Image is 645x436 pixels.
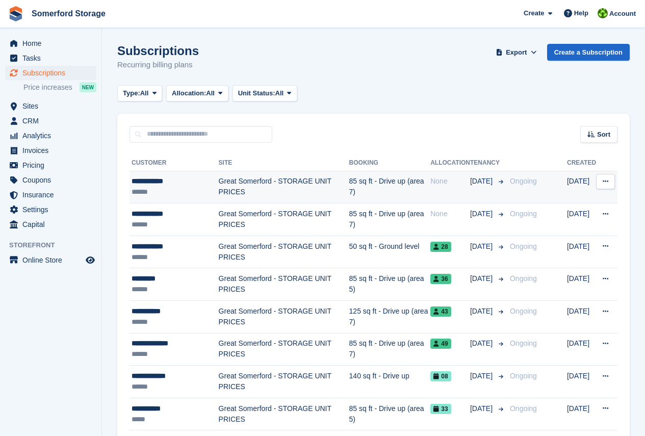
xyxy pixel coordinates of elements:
[510,372,537,380] span: Ongoing
[5,129,96,143] a: menu
[510,210,537,218] span: Ongoing
[597,130,610,140] span: Sort
[510,307,537,315] span: Ongoing
[5,217,96,232] a: menu
[349,301,431,334] td: 125 sq ft - Drive up (area 7)
[349,333,431,366] td: 85 sq ft - Drive up (area 7)
[22,202,84,217] span: Settings
[430,339,451,349] span: 49
[470,209,495,219] span: [DATE]
[22,99,84,113] span: Sites
[219,301,349,334] td: Great Somerford - STORAGE UNIT PRICES
[22,66,84,80] span: Subscriptions
[567,171,596,203] td: [DATE]
[22,143,84,158] span: Invoices
[219,366,349,398] td: Great Somerford - STORAGE UNIT PRICES
[506,47,527,58] span: Export
[5,253,96,267] a: menu
[349,155,431,171] th: Booking
[5,158,96,172] a: menu
[5,51,96,65] a: menu
[349,366,431,398] td: 140 sq ft - Drive up
[5,114,96,128] a: menu
[22,173,84,187] span: Coupons
[470,176,495,187] span: [DATE]
[130,155,219,171] th: Customer
[510,404,537,413] span: Ongoing
[5,143,96,158] a: menu
[219,333,349,366] td: Great Somerford - STORAGE UNIT PRICES
[609,9,636,19] span: Account
[510,274,537,283] span: Ongoing
[349,268,431,301] td: 85 sq ft - Drive up (area 5)
[9,240,101,250] span: Storefront
[22,36,84,50] span: Home
[430,155,470,171] th: Allocation
[567,333,596,366] td: [DATE]
[219,155,349,171] th: Site
[510,242,537,250] span: Ongoing
[22,188,84,202] span: Insurance
[238,88,275,98] span: Unit Status:
[23,83,72,92] span: Price increases
[172,88,206,98] span: Allocation:
[22,158,84,172] span: Pricing
[22,51,84,65] span: Tasks
[349,203,431,236] td: 85 sq ft - Drive up (area 7)
[5,188,96,202] a: menu
[510,177,537,185] span: Ongoing
[80,82,96,92] div: NEW
[117,59,199,71] p: Recurring billing plans
[22,253,84,267] span: Online Store
[567,268,596,301] td: [DATE]
[84,254,96,266] a: Preview store
[430,176,470,187] div: None
[28,5,110,22] a: Somerford Storage
[140,88,149,98] span: All
[510,339,537,347] span: Ongoing
[470,306,495,317] span: [DATE]
[123,88,140,98] span: Type:
[5,202,96,217] a: menu
[430,242,451,252] span: 28
[567,366,596,398] td: [DATE]
[470,338,495,349] span: [DATE]
[547,44,630,61] a: Create a Subscription
[349,398,431,430] td: 85 sq ft - Drive up (area 5)
[524,8,544,18] span: Create
[430,209,470,219] div: None
[574,8,588,18] span: Help
[470,403,495,414] span: [DATE]
[22,129,84,143] span: Analytics
[430,306,451,317] span: 43
[470,371,495,381] span: [DATE]
[23,82,96,93] a: Price increases NEW
[22,217,84,232] span: Capital
[22,114,84,128] span: CRM
[430,404,451,414] span: 33
[233,85,297,102] button: Unit Status: All
[117,44,199,58] h1: Subscriptions
[117,85,162,102] button: Type: All
[219,171,349,203] td: Great Somerford - STORAGE UNIT PRICES
[470,241,495,252] span: [DATE]
[430,371,451,381] span: 08
[567,301,596,334] td: [DATE]
[567,398,596,430] td: [DATE]
[219,203,349,236] td: Great Somerford - STORAGE UNIT PRICES
[349,236,431,268] td: 50 sq ft - Ground level
[5,66,96,80] a: menu
[470,273,495,284] span: [DATE]
[5,36,96,50] a: menu
[206,88,215,98] span: All
[567,203,596,236] td: [DATE]
[470,155,506,171] th: Tenancy
[275,88,284,98] span: All
[166,85,228,102] button: Allocation: All
[430,274,451,284] span: 36
[219,268,349,301] td: Great Somerford - STORAGE UNIT PRICES
[5,99,96,113] a: menu
[5,173,96,187] a: menu
[494,44,539,61] button: Export
[598,8,608,18] img: Michael Llewellen Palmer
